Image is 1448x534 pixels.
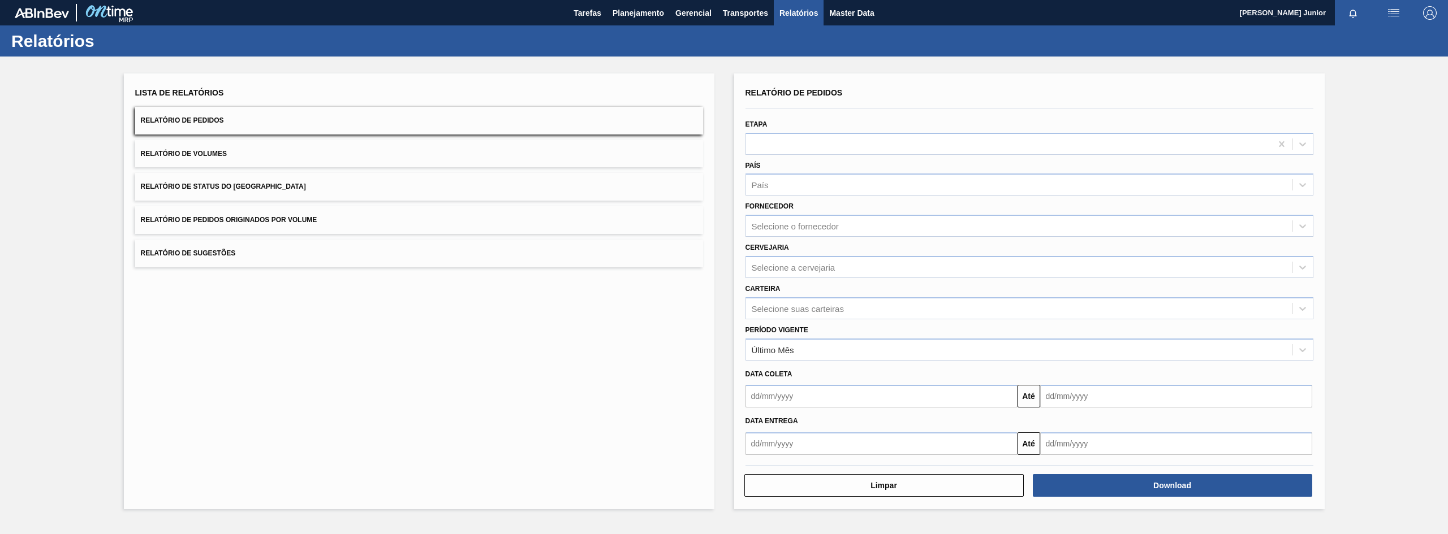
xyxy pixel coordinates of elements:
[1387,6,1400,20] img: userActions
[1040,432,1312,455] input: dd/mm/yyyy
[745,417,798,425] span: Data entrega
[141,150,227,158] span: Relatório de Volumes
[752,303,844,313] div: Selecione suas carteiras
[141,249,236,257] span: Relatório de Sugestões
[745,432,1018,455] input: dd/mm/yyyy
[1423,6,1437,20] img: Logout
[1018,385,1040,407] button: Até
[11,34,212,47] h1: Relatórios
[752,345,794,354] div: Último Mês
[745,202,794,210] label: Fornecedor
[745,162,761,170] label: País
[675,6,712,20] span: Gerencial
[135,240,703,267] button: Relatório de Sugestões
[1018,432,1040,455] button: Até
[613,6,664,20] span: Planejamento
[745,120,768,128] label: Etapa
[745,244,789,251] label: Cervejaria
[1040,385,1312,407] input: dd/mm/yyyy
[135,173,703,201] button: Relatório de Status do [GEOGRAPHIC_DATA]
[135,140,703,168] button: Relatório de Volumes
[745,385,1018,407] input: dd/mm/yyyy
[1033,474,1312,497] button: Download
[574,6,601,20] span: Tarefas
[723,6,768,20] span: Transportes
[745,370,792,378] span: Data coleta
[745,88,843,97] span: Relatório de Pedidos
[141,116,224,124] span: Relatório de Pedidos
[135,107,703,134] button: Relatório de Pedidos
[752,180,769,190] div: País
[829,6,874,20] span: Master Data
[745,326,808,334] label: Período Vigente
[15,8,69,18] img: TNhmsLtSVTkK8tSr43FrP2fwEKptu5GPRR3wAAAABJRU5ErkJggg==
[752,262,835,272] div: Selecione a cervejaria
[745,285,781,293] label: Carteira
[135,206,703,234] button: Relatório de Pedidos Originados por Volume
[141,183,306,190] span: Relatório de Status do [GEOGRAPHIC_DATA]
[752,222,839,231] div: Selecione o fornecedor
[744,474,1024,497] button: Limpar
[135,88,224,97] span: Lista de Relatórios
[141,216,317,224] span: Relatório de Pedidos Originados por Volume
[1335,5,1371,21] button: Notificações
[779,6,818,20] span: Relatórios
